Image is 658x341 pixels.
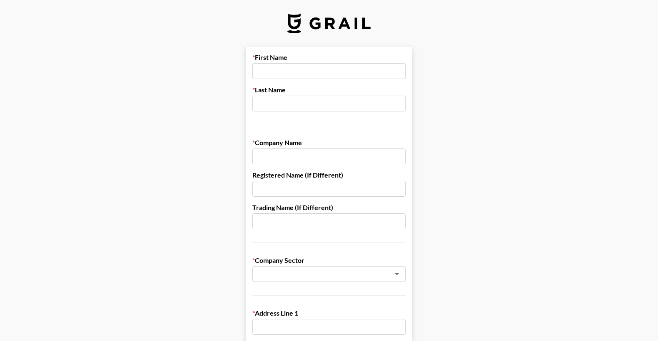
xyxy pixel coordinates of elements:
label: Company Name [252,138,406,147]
img: Grail Talent Logo [287,13,371,33]
label: Company Sector [252,256,406,264]
label: Last Name [252,86,406,94]
label: First Name [252,53,406,62]
button: Open [391,268,403,280]
label: Trading Name (If Different) [252,203,406,212]
label: Registered Name (If Different) [252,171,406,179]
label: Address Line 1 [252,309,406,317]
